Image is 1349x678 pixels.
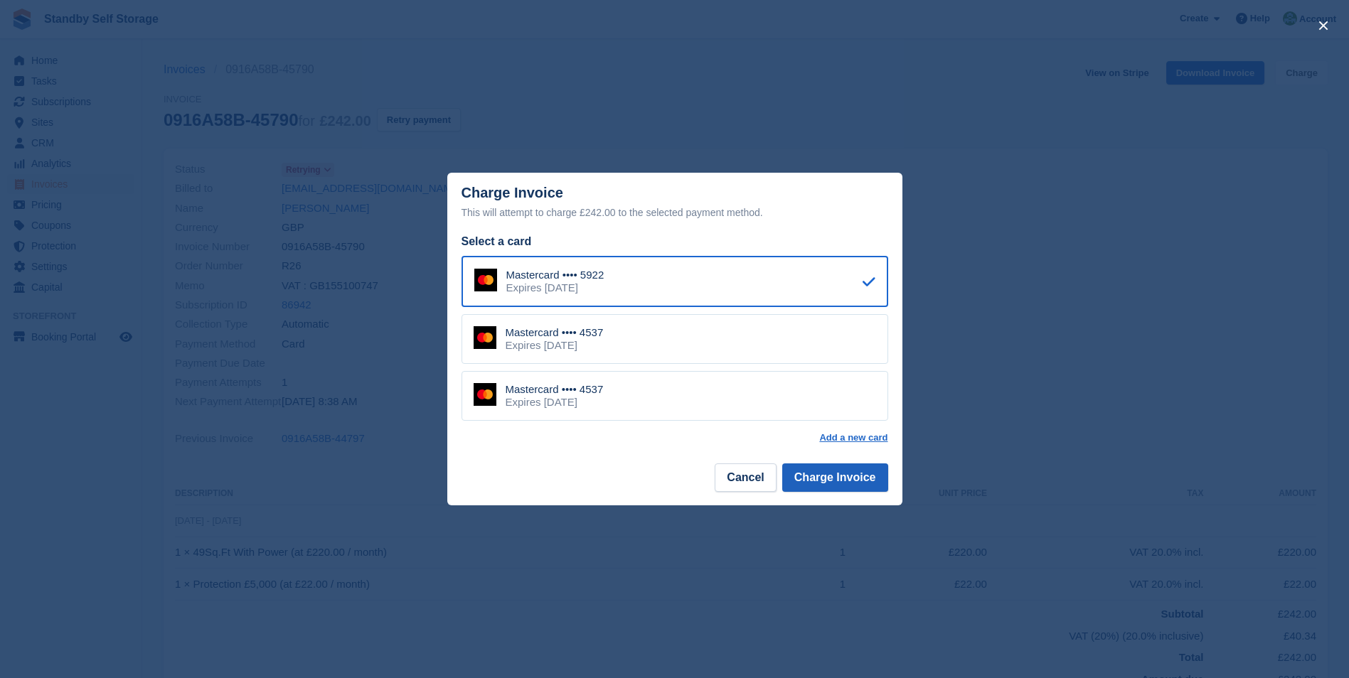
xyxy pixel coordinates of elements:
[506,383,604,396] div: Mastercard •••• 4537
[474,269,497,291] img: Mastercard Logo
[506,281,604,294] div: Expires [DATE]
[506,339,604,352] div: Expires [DATE]
[506,269,604,281] div: Mastercard •••• 5922
[506,396,604,409] div: Expires [DATE]
[1312,14,1335,37] button: close
[462,233,888,250] div: Select a card
[715,463,776,492] button: Cancel
[782,463,888,492] button: Charge Invoice
[506,326,604,339] div: Mastercard •••• 4537
[819,432,887,443] a: Add a new card
[474,383,496,406] img: Mastercard Logo
[462,185,888,221] div: Charge Invoice
[474,326,496,349] img: Mastercard Logo
[462,204,888,221] div: This will attempt to charge £242.00 to the selected payment method.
